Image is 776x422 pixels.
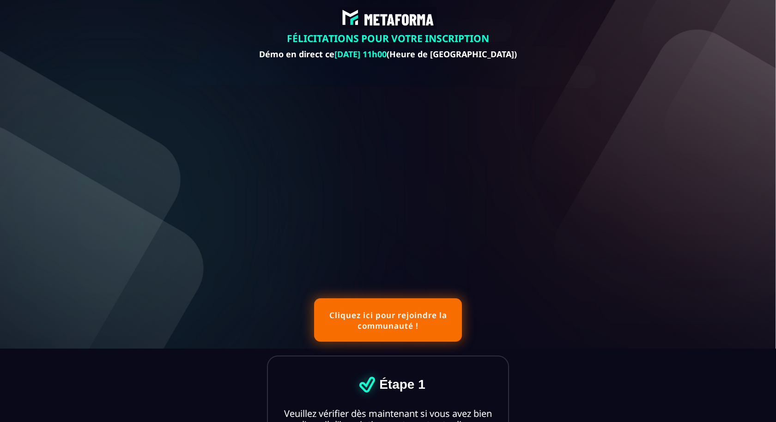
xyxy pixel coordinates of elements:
[14,47,762,62] text: Démo en direct ce (Heure de [GEOGRAPHIC_DATA])
[334,48,387,60] b: [DATE] 11h00
[14,30,762,47] text: FÉLICITATIONS POUR VOTRE INSCRIPTION
[314,298,462,342] button: Cliquez ici pour rejoindre la communauté !
[377,375,428,394] text: Étape 1
[339,7,437,29] img: abe9e435164421cb06e33ef15842a39e_e5ef653356713f0d7dd3797ab850248d_Capture_d%E2%80%99e%CC%81cran_2...
[348,366,386,404] img: 5b0f7acec7050026322c7a33464a9d2d_df1180c19b023640bdd1f6191e6afa79_big_tick.png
